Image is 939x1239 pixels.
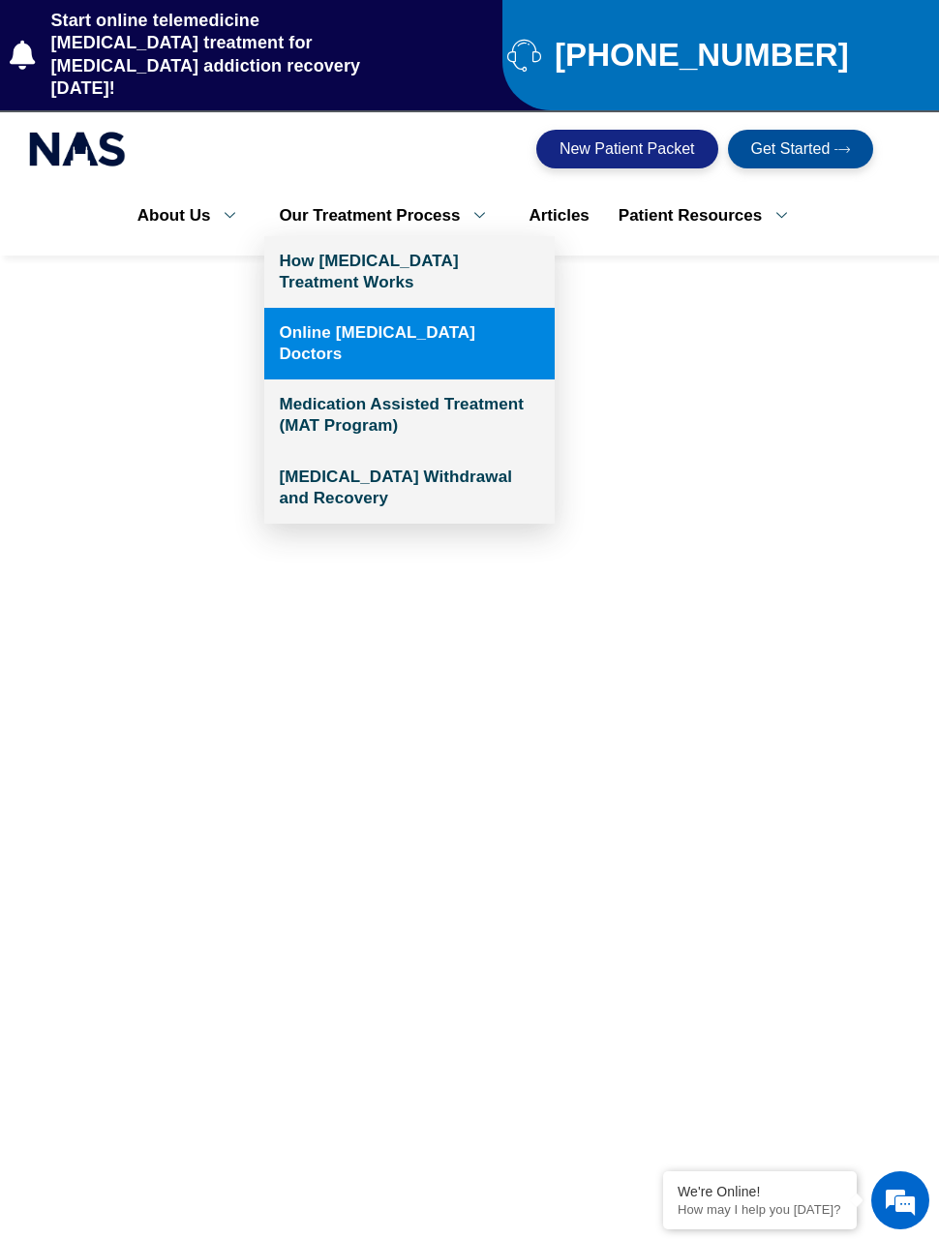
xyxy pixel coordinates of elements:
[123,196,265,236] a: About Us
[264,308,555,379] a: Online [MEDICAL_DATA] Doctors
[264,236,555,308] a: How [MEDICAL_DATA] Treatment Works
[264,196,514,236] a: Our Treatment Process
[728,130,874,168] a: Get Started
[678,1202,842,1217] p: How may I help you today?
[10,10,408,101] a: Start online telemedicine [MEDICAL_DATA] treatment for [MEDICAL_DATA] addiction recovery [DATE]!
[536,130,718,168] a: New Patient Packet
[751,141,831,157] span: Get Started
[514,196,603,236] a: Articles
[29,127,126,171] img: national addiction specialists online suboxone clinic - logo
[264,379,555,451] a: Medication Assisted Treatment (MAT Program)
[678,1184,842,1199] div: We're Online!
[604,196,816,236] a: Patient Resources
[550,45,849,66] span: [PHONE_NUMBER]
[507,38,929,72] a: [PHONE_NUMBER]
[560,141,695,157] span: New Patient Packet
[46,10,408,101] span: Start online telemedicine [MEDICAL_DATA] treatment for [MEDICAL_DATA] addiction recovery [DATE]!
[264,452,555,524] a: [MEDICAL_DATA] Withdrawal and Recovery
